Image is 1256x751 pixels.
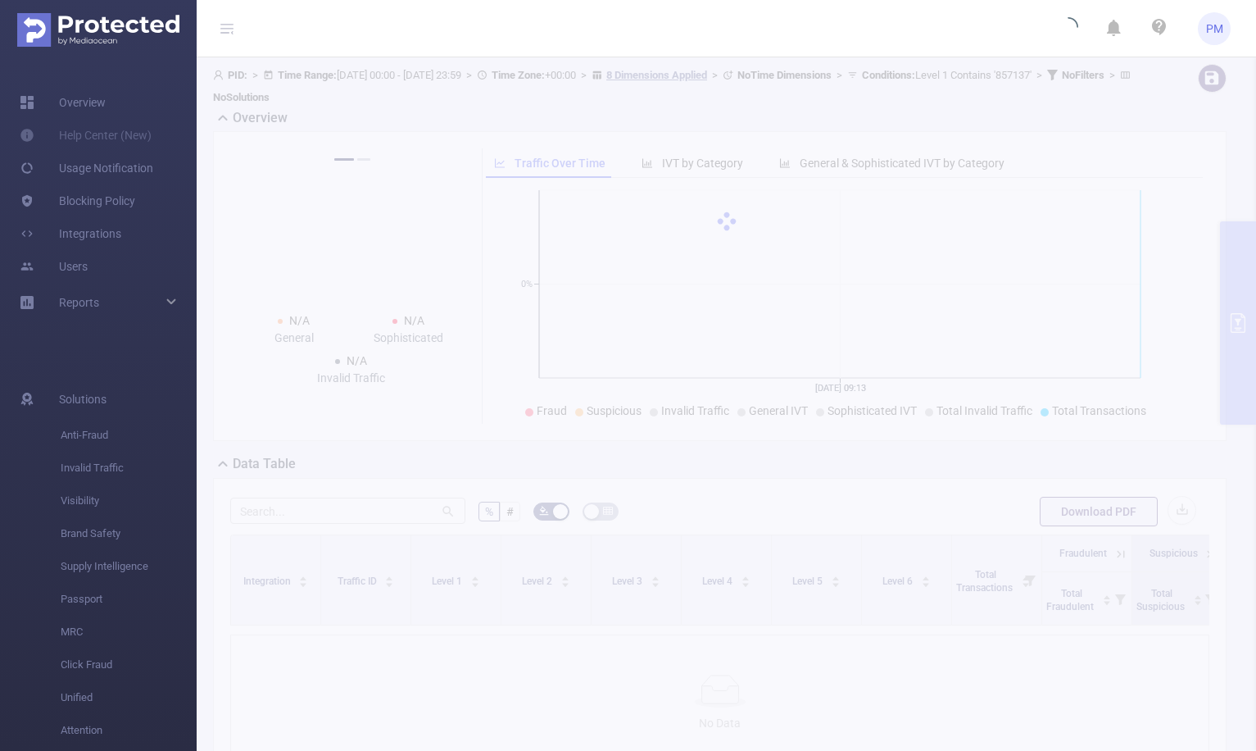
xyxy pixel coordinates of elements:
[61,681,197,714] span: Unified
[61,550,197,583] span: Supply Intelligence
[61,452,197,485] span: Invalid Traffic
[59,296,99,309] span: Reports
[20,184,135,217] a: Blocking Policy
[61,517,197,550] span: Brand Safety
[61,616,197,649] span: MRC
[61,419,197,452] span: Anti-Fraud
[59,383,107,416] span: Solutions
[17,13,179,47] img: Protected Media
[20,152,153,184] a: Usage Notification
[20,86,106,119] a: Overview
[1206,12,1223,45] span: PM
[61,485,197,517] span: Visibility
[1059,17,1078,40] i: icon: loading
[20,250,88,283] a: Users
[61,649,197,681] span: Click Fraud
[61,583,197,616] span: Passport
[59,286,99,319] a: Reports
[61,714,197,747] span: Attention
[20,217,121,250] a: Integrations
